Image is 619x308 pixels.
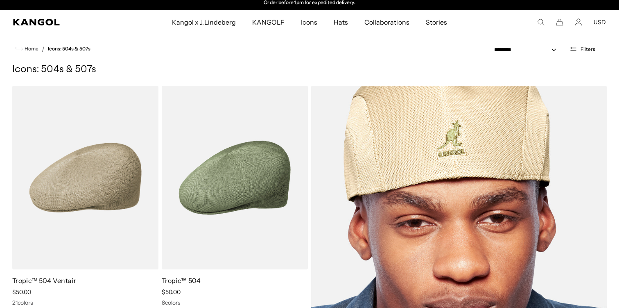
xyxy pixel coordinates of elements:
[23,46,38,52] span: Home
[581,46,595,52] span: Filters
[48,46,90,52] a: Icons: 504s & 507s
[575,18,582,26] a: Account
[12,86,158,269] img: Tropic™ 504 Ventair
[164,10,244,34] a: Kangol x J.Lindeberg
[38,44,45,54] li: /
[13,19,113,25] a: Kangol
[252,10,285,34] span: KANGOLF
[244,10,293,34] a: KANGOLF
[162,288,181,296] span: $50.00
[12,288,31,296] span: $50.00
[162,276,201,285] a: Tropic™ 504
[537,18,544,26] summary: Search here
[162,86,308,269] img: Tropic™ 504
[172,10,236,34] span: Kangol x J.Lindeberg
[334,10,348,34] span: Hats
[12,64,607,76] h1: Icons: 504s & 507s
[594,18,606,26] button: USD
[364,10,409,34] span: Collaborations
[162,299,308,306] div: 8 colors
[301,10,317,34] span: Icons
[12,276,76,285] a: Tropic™ 504 Ventair
[418,10,455,34] a: Stories
[356,10,417,34] a: Collaborations
[556,18,563,26] button: Cart
[426,10,447,34] span: Stories
[325,10,356,34] a: Hats
[565,46,600,53] button: Open filters
[12,299,158,306] div: 21 colors
[491,46,565,54] select: Sort by: Featured
[293,10,325,34] a: Icons
[16,45,38,52] a: Home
